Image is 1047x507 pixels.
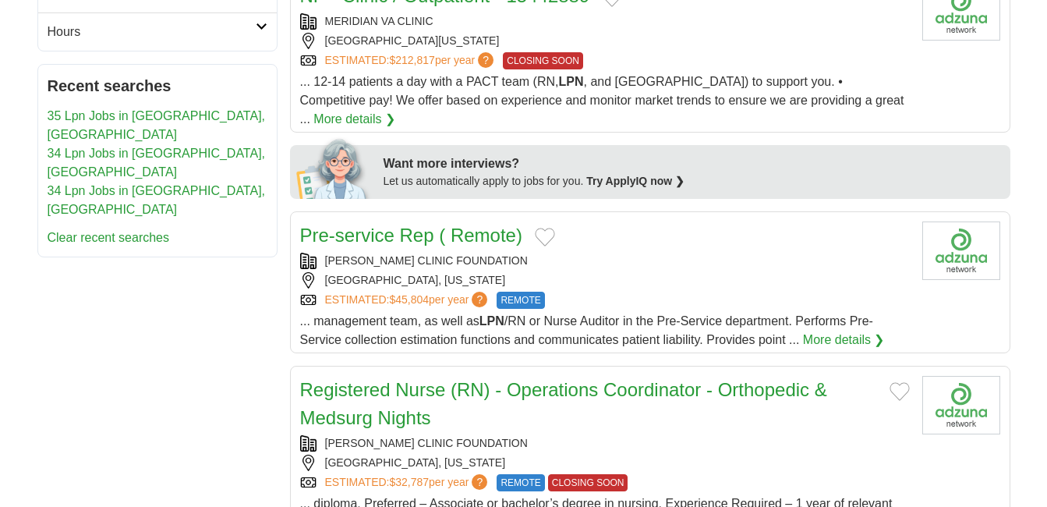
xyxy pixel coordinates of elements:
[300,13,910,30] div: MERIDIAN VA CLINIC
[48,109,266,141] a: 35 Lpn Jobs in [GEOGRAPHIC_DATA], [GEOGRAPHIC_DATA]
[384,173,1001,190] div: Let us automatically apply to jobs for you.
[48,23,256,41] h2: Hours
[803,331,885,349] a: More details ❯
[48,184,266,216] a: 34 Lpn Jobs in [GEOGRAPHIC_DATA], [GEOGRAPHIC_DATA]
[497,474,544,491] span: REMOTE
[300,253,910,269] div: [PERSON_NAME] CLINIC FOUNDATION
[384,154,1001,173] div: Want more interviews?
[586,175,684,187] a: Try ApplyIQ now ❯
[313,110,395,129] a: More details ❯
[922,376,1000,434] img: Company logo
[325,52,497,69] a: ESTIMATED:$212,817per year?
[38,12,277,51] a: Hours
[535,228,555,246] button: Add to favorite jobs
[922,222,1000,280] img: Company logo
[478,52,493,68] span: ?
[325,292,491,309] a: ESTIMATED:$45,804per year?
[300,75,904,126] span: ... 12-14 patients a day with a PACT team (RN, , and [GEOGRAPHIC_DATA]) to support you. • Competi...
[503,52,583,69] span: CLOSING SOON
[389,293,429,306] span: $45,804
[300,314,873,346] span: ... management team, as well as /RN or Nurse Auditor in the Pre-Service department. Performs Pre-...
[300,225,522,246] a: Pre-service Rep ( Remote)
[48,74,267,97] h2: Recent searches
[389,476,429,488] span: $32,787
[300,455,910,471] div: [GEOGRAPHIC_DATA], [US_STATE]
[300,33,910,49] div: [GEOGRAPHIC_DATA][US_STATE]
[389,54,434,66] span: $212,817
[472,474,487,490] span: ?
[300,379,827,428] a: Registered Nurse (RN) - Operations Coordinator - Orthopedic & Medsurg Nights
[325,474,491,491] a: ESTIMATED:$32,787per year?
[300,272,910,289] div: [GEOGRAPHIC_DATA], [US_STATE]
[296,136,372,199] img: apply-iq-scientist.png
[472,292,487,307] span: ?
[559,75,584,88] strong: LPN
[48,231,170,244] a: Clear recent searches
[479,314,504,328] strong: LPN
[548,474,628,491] span: CLOSING SOON
[497,292,544,309] span: REMOTE
[890,382,910,401] button: Add to favorite jobs
[300,435,910,452] div: [PERSON_NAME] CLINIC FOUNDATION
[48,147,266,179] a: 34 Lpn Jobs in [GEOGRAPHIC_DATA], [GEOGRAPHIC_DATA]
